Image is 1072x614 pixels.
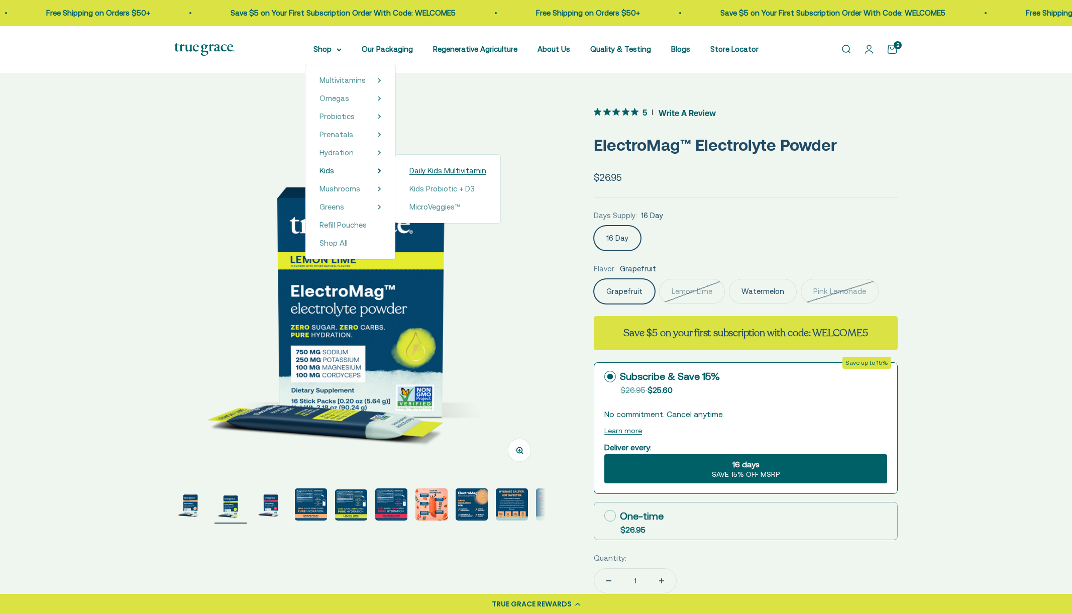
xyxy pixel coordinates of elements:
img: ElectroMag™ [174,105,546,476]
img: 750 mg sodium for fluid balance and cellular communication.* 250 mg potassium supports blood pres... [295,488,327,521]
a: Multivitamins [319,74,366,86]
a: Mushrooms [319,183,360,195]
span: Write A Review [659,105,716,120]
a: Refill Pouches [319,219,381,231]
summary: Hydration [319,147,381,159]
span: Prenatals [319,130,353,139]
cart-count: 2 [894,41,902,49]
a: Free Shipping on Orders $50+ [46,9,150,17]
span: 16 Day [641,210,663,222]
a: Greens [319,201,344,213]
img: Magnesium for heart health and stress support* Chloride to support pH balance and oxygen flow* So... [415,488,448,521]
button: Increase quantity [647,569,676,593]
legend: Flavor: [594,263,616,275]
a: Regenerative Agriculture [433,45,517,53]
p: Save $5 on Your First Subscription Order With Code: WELCOME5 [720,7,945,19]
a: About Us [538,45,570,53]
img: ElectroMag™ [215,488,247,521]
span: MicroVeggies™ [409,202,460,211]
label: Quantity: [594,552,626,564]
button: 5 out 5 stars rating in total 3 reviews. Jump to reviews. [594,105,716,120]
strong: Save $5 on your first subscription with code: WELCOME5 [623,326,868,340]
button: Go to item 3 [255,488,287,524]
summary: Multivitamins [319,74,381,86]
p: Save $5 on Your First Subscription Order With Code: WELCOME5 [231,7,456,19]
img: ElectroMag™ [335,489,367,521]
button: Go to item 7 [415,488,448,524]
summary: Shop [313,43,342,55]
button: Go to item 9 [496,488,528,524]
span: Omegas [319,94,349,103]
span: Shop All [319,239,348,247]
span: Kids Probiotic + D3 [409,184,475,193]
a: Blogs [671,45,690,53]
span: 5 [642,107,647,117]
span: Grapefruit [620,263,656,275]
span: Kids [319,166,334,175]
a: Omegas [319,92,349,105]
button: Go to item 8 [456,488,488,524]
img: ElectroMag™ [255,488,287,521]
a: Shop All [319,237,381,249]
button: Go to item 2 [215,488,247,524]
span: Mushrooms [319,184,360,193]
button: Go to item 10 [536,488,568,524]
span: Probiotics [319,112,355,121]
img: ElectroMag™ [174,488,206,521]
button: Decrease quantity [594,569,623,593]
button: Go to item 5 [335,489,367,524]
span: Daily Kids Multivitamin [409,166,486,175]
summary: Probiotics [319,111,381,123]
summary: Mushrooms [319,183,381,195]
a: MicroVeggies™ [409,201,486,213]
div: TRUE GRACE REWARDS [492,599,572,609]
a: Prenatals [319,129,353,141]
button: Go to item 4 [295,488,327,524]
a: Kids [319,165,334,177]
a: Quality & Testing [590,45,651,53]
summary: Omegas [319,92,381,105]
img: ElectroMag™ [375,488,407,521]
summary: Greens [319,201,381,213]
summary: Prenatals [319,129,381,141]
span: Greens [319,202,344,211]
p: ElectroMag™ Electrolyte Powder [594,132,898,158]
button: Go to item 1 [174,488,206,524]
span: Refill Pouches [319,221,367,229]
img: ElectroMag™ [536,488,568,521]
span: Multivitamins [319,76,366,84]
a: Our Packaging [362,45,413,53]
a: Daily Kids Multivitamin [409,165,486,177]
a: Hydration [319,147,354,159]
button: Go to item 6 [375,488,407,524]
summary: Kids [319,165,381,177]
legend: Days Supply: [594,210,637,222]
sale-price: $26.95 [594,170,622,185]
a: Store Locator [710,45,759,53]
a: Kids Probiotic + D3 [409,183,486,195]
span: Hydration [319,148,354,157]
a: Probiotics [319,111,355,123]
img: Everyone needs true hydration. From your extreme athletes to you weekend warriors, ElectroMag giv... [496,488,528,521]
img: Rapid Hydration For: - Exercise endurance* - Stress support* - Electrolyte replenishment* - Muscl... [456,488,488,521]
a: Free Shipping on Orders $50+ [536,9,640,17]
